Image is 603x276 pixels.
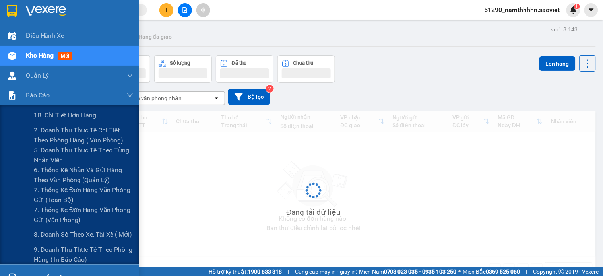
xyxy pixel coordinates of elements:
[463,267,520,276] span: Miền Bắc
[34,125,133,145] span: 2. Doanh thu thực tế chi tiết theo phòng hàng ( văn phòng)
[34,165,133,185] span: 6. Thống kê nhận và gửi hàng theo văn phòng (quản lý)
[26,70,49,80] span: Quản Lý
[486,268,520,275] strong: 0369 525 060
[232,60,246,66] div: Đã thu
[459,270,461,273] span: ⚪️
[34,185,133,205] span: 7. Thống kê đơn hàng văn phòng gửi (toàn bộ)
[159,3,173,17] button: plus
[154,55,212,83] button: Số lượng
[228,89,270,105] button: Bộ lọc
[216,55,273,83] button: Đã thu
[588,6,595,14] span: caret-down
[127,94,182,102] div: Chọn văn phòng nhận
[182,7,188,13] span: file-add
[384,268,457,275] strong: 0708 023 035 - 0935 103 250
[34,205,133,225] span: 7. Thống kê đơn hàng văn phòng gửi (văn phòng)
[170,60,190,66] div: Số lượng
[178,3,192,17] button: file-add
[574,4,580,9] sup: 1
[58,52,72,60] span: mới
[266,85,274,93] sup: 2
[8,52,16,60] img: warehouse-icon
[277,55,335,83] button: Chưa thu
[526,267,527,276] span: |
[559,269,564,274] span: copyright
[286,206,341,218] div: Đang tải dữ liệu
[8,32,16,40] img: warehouse-icon
[26,52,54,59] span: Kho hàng
[213,95,220,101] svg: open
[295,267,357,276] span: Cung cấp máy in - giấy in:
[8,91,16,100] img: solution-icon
[293,60,314,66] div: Chưa thu
[26,90,50,100] span: Báo cáo
[584,3,598,17] button: caret-down
[34,229,132,239] span: 8. Doanh số theo xe, tài xế ( mới)
[288,267,289,276] span: |
[34,245,133,264] span: 9. Doanh thu thực tế theo phòng hàng ( in báo cáo)
[539,56,576,71] button: Lên hàng
[200,7,206,13] span: aim
[8,72,16,80] img: warehouse-icon
[478,5,566,15] span: 51290_namthhhhn.saoviet
[359,267,457,276] span: Miền Nam
[34,145,133,165] span: 5. Doanh thu thực tế theo từng nhân viên
[127,92,133,99] span: down
[551,25,578,34] div: ver 1.8.143
[248,268,282,275] strong: 1900 633 818
[209,267,282,276] span: Hỗ trợ kỹ thuật:
[127,72,133,79] span: down
[164,7,169,13] span: plus
[196,3,210,17] button: aim
[576,4,578,9] span: 1
[132,27,178,46] button: Hàng đã giao
[7,5,17,17] img: logo-vxr
[34,110,97,120] span: 1B. Chi tiết đơn hàng
[570,6,577,14] img: icon-new-feature
[26,31,64,41] span: Điều hành xe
